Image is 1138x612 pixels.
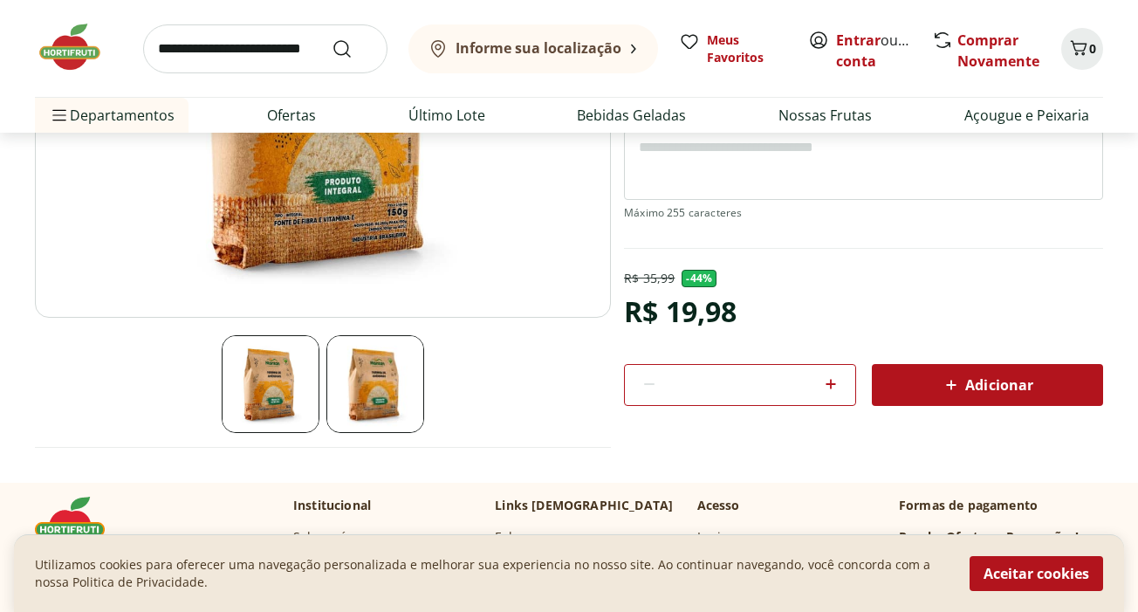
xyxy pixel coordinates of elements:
[577,105,686,126] a: Bebidas Geladas
[836,31,932,71] a: Criar conta
[222,335,319,433] img: Principal
[49,94,70,136] button: Menu
[1089,40,1096,57] span: 0
[332,38,374,59] button: Submit Search
[495,528,571,546] a: Fale conosco
[408,105,485,126] a: Último Lote
[872,364,1103,406] button: Adicionar
[957,31,1039,71] a: Comprar Novamente
[682,270,716,287] span: - 44 %
[408,24,658,73] button: Informe sua localização
[707,31,787,66] span: Meus Favoritos
[778,105,872,126] a: Nossas Frutas
[143,24,387,73] input: search
[326,335,424,433] img: Principal
[697,497,740,514] p: Acesso
[964,105,1089,126] a: Açougue e Peixaria
[35,497,122,549] img: Hortifruti
[836,31,881,50] a: Entrar
[941,375,1033,395] span: Adicionar
[293,528,353,546] a: Sobre nós
[456,38,621,58] b: Informe sua localização
[697,528,730,546] a: Login
[495,497,673,514] p: Links [DEMOGRAPHIC_DATA]
[267,105,316,126] a: Ofertas
[836,30,914,72] span: ou
[49,94,175,136] span: Departamentos
[970,556,1103,591] button: Aceitar cookies
[624,270,675,287] p: R$ 35,99
[624,287,737,336] div: R$ 19,98
[35,556,949,591] p: Utilizamos cookies para oferecer uma navegação personalizada e melhorar sua experiencia no nosso ...
[293,497,371,514] p: Institucional
[899,528,1079,546] h3: Receba Ofertas e Promoções!
[1061,28,1103,70] button: Carrinho
[679,31,787,66] a: Meus Favoritos
[899,497,1103,514] p: Formas de pagamento
[35,21,122,73] img: Hortifruti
